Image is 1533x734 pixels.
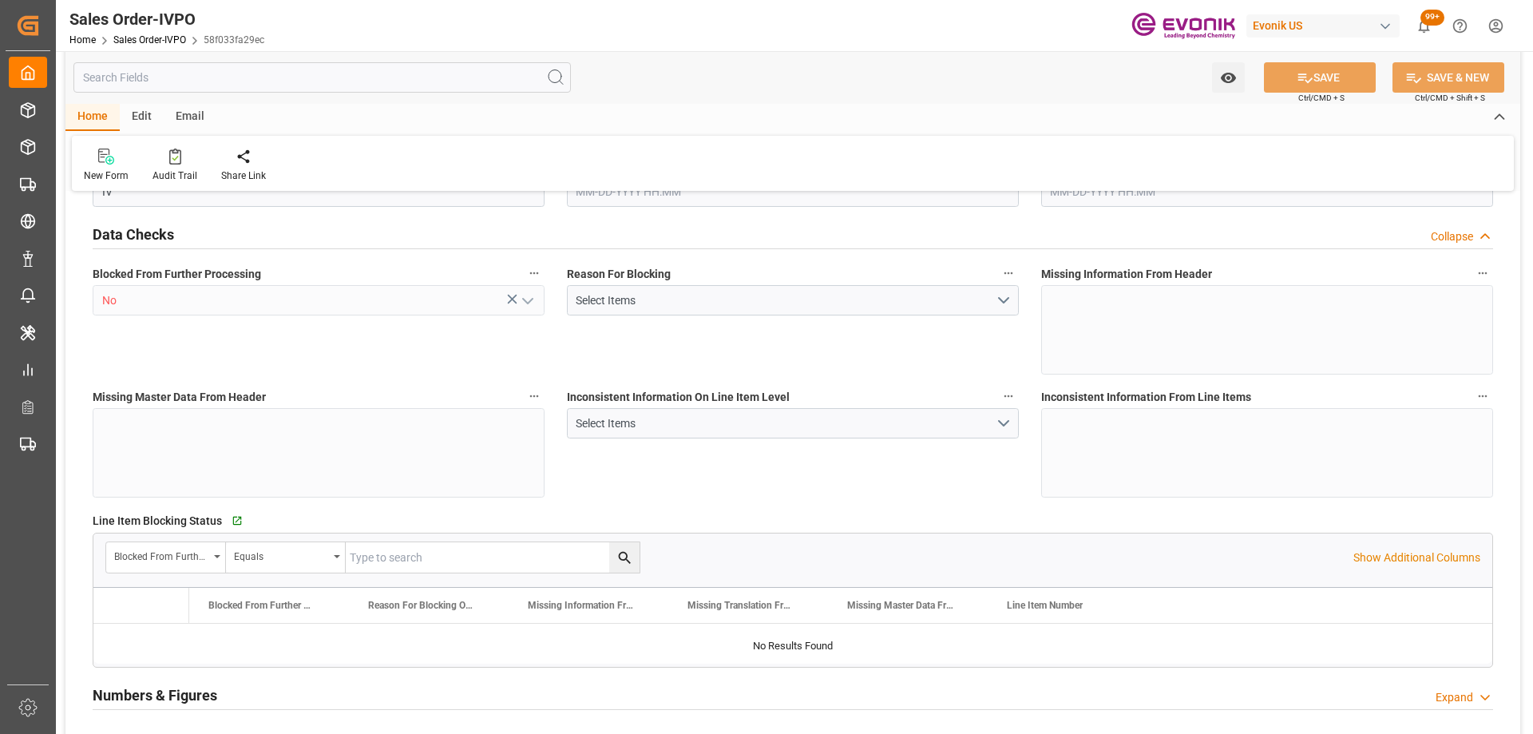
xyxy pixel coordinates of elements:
[1246,10,1406,41] button: Evonik US
[208,600,315,611] span: Blocked From Further Processing
[1212,62,1245,93] button: open menu
[687,600,794,611] span: Missing Translation From Master Data
[93,513,222,530] span: Line Item Blocking Status
[1353,550,1480,566] p: Show Additional Columns
[114,546,208,564] div: Blocked From Further Processing
[93,684,217,706] h2: Numbers & Figures
[567,408,1019,438] button: open menu
[576,292,995,309] div: Select Items
[1392,62,1504,93] button: SAVE & NEW
[1298,92,1345,104] span: Ctrl/CMD + S
[998,263,1019,284] button: Reason For Blocking
[524,263,545,284] button: Blocked From Further Processing
[93,224,174,245] h2: Data Checks
[1041,389,1251,406] span: Inconsistent Information From Line Items
[847,600,954,611] span: Missing Master Data From SAP
[234,546,328,564] div: Equals
[226,542,346,573] button: open menu
[1472,386,1493,407] button: Inconsistent Information From Line Items
[609,542,640,573] button: search button
[106,542,226,573] button: open menu
[93,266,261,283] span: Blocked From Further Processing
[69,7,264,31] div: Sales Order-IVPO
[93,389,266,406] span: Missing Master Data From Header
[524,386,545,407] button: Missing Master Data From Header
[1442,8,1478,44] button: Help Center
[120,104,164,131] div: Edit
[65,104,120,131] div: Home
[346,542,640,573] input: Type to search
[1007,600,1083,611] span: Line Item Number
[221,169,266,183] div: Share Link
[567,266,671,283] span: Reason For Blocking
[1472,263,1493,284] button: Missing Information From Header
[1131,12,1235,40] img: Evonik-brand-mark-Deep-Purple-RGB.jpeg_1700498283.jpeg
[84,169,129,183] div: New Form
[69,34,96,46] a: Home
[1041,177,1493,207] input: MM-DD-YYYY HH:MM
[113,34,186,46] a: Sales Order-IVPO
[528,600,635,611] span: Missing Information From Line Item
[1415,92,1485,104] span: Ctrl/CMD + Shift + S
[1406,8,1442,44] button: show 100 new notifications
[567,177,1019,207] input: MM-DD-YYYY HH:MM
[1431,228,1473,245] div: Collapse
[576,415,995,432] div: Select Items
[567,389,790,406] span: Inconsistent Information On Line Item Level
[1264,62,1376,93] button: SAVE
[73,62,571,93] input: Search Fields
[1420,10,1444,26] span: 99+
[153,169,197,183] div: Audit Trail
[514,288,538,313] button: open menu
[164,104,216,131] div: Email
[1246,14,1400,38] div: Evonik US
[1436,689,1473,706] div: Expand
[1041,266,1212,283] span: Missing Information From Header
[998,386,1019,407] button: Inconsistent Information On Line Item Level
[567,285,1019,315] button: open menu
[368,600,475,611] span: Reason For Blocking On This Line Item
